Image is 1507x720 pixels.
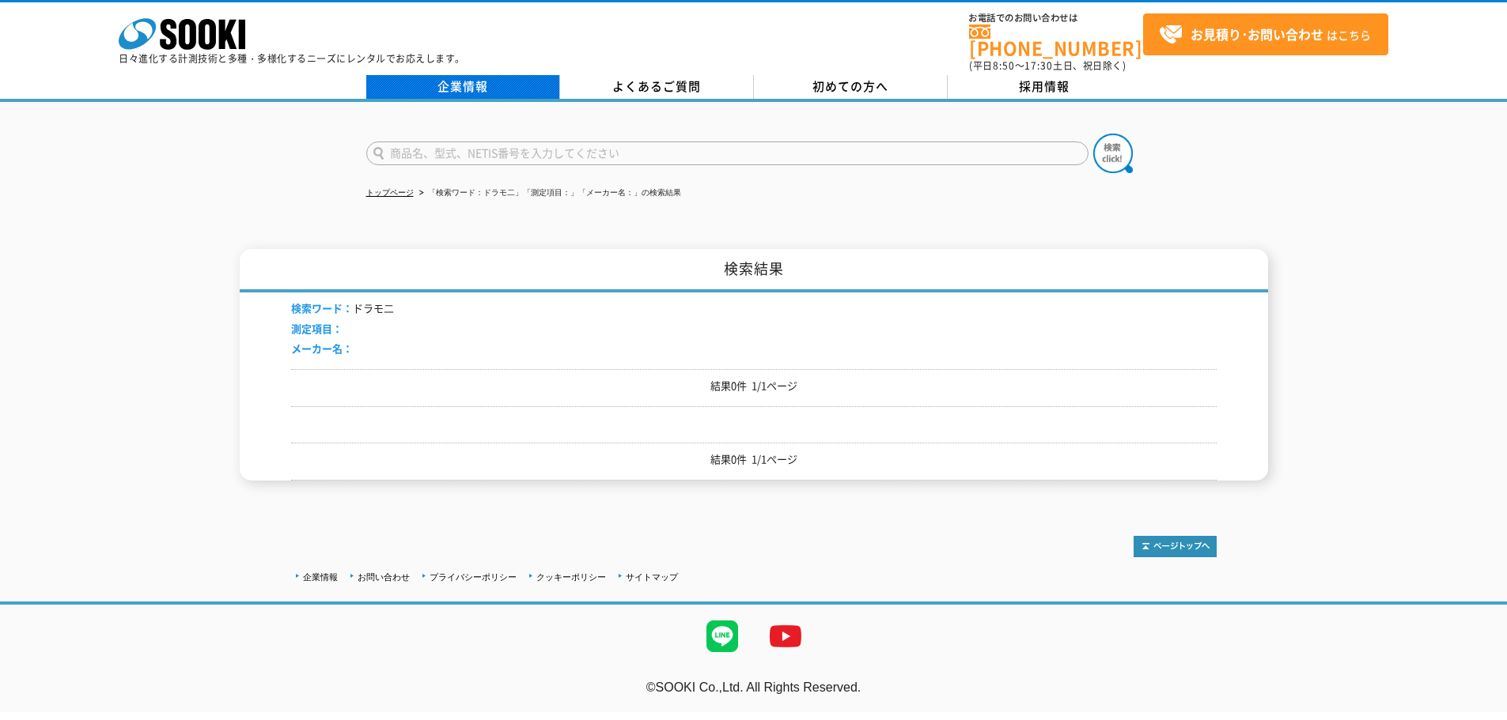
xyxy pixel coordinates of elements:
[240,249,1268,292] h1: 検索結果
[416,185,681,202] li: 「検索ワード：ドラモ二」「測定項目：」「メーカー名：」の検索結果
[119,54,465,63] p: 日々進化する計測技術と多種・多様化するニーズにレンタルでお応えします。
[754,75,948,99] a: 初めての方へ
[993,58,1015,73] span: 8:50
[430,572,517,582] a: プライバシーポリシー
[291,300,353,315] span: 検索ワード：
[969,13,1143,23] span: お電話でのお問い合わせは
[291,341,353,356] span: メーカー名：
[754,605,817,668] img: YouTube
[626,572,678,582] a: サイトマップ
[1134,536,1217,557] img: トップページへ
[291,300,394,317] li: ドラモ二
[366,75,560,99] a: 企業情報
[291,321,343,336] span: 測定項目：
[1143,13,1388,55] a: お見積り･お問い合わせはこちら
[536,572,606,582] a: クッキーポリシー
[969,58,1126,73] span: (平日 ～ 土日、祝日除く)
[366,141,1089,165] input: 商品名、型式、NETIS番号を入力してください
[969,25,1143,57] a: [PHONE_NUMBER]
[291,451,1217,468] p: 結果0件 1/1ページ
[1024,58,1053,73] span: 17:30
[291,378,1217,394] p: 結果0件 1/1ページ
[691,605,754,668] img: LINE
[1159,23,1371,47] span: はこちら
[812,77,888,95] span: 初めての方へ
[1191,25,1323,43] strong: お見積り･お問い合わせ
[948,75,1142,99] a: 採用情報
[303,572,338,582] a: 企業情報
[560,75,754,99] a: よくあるご質問
[1446,696,1507,710] a: テストMail
[366,188,414,197] a: トップページ
[1093,134,1133,173] img: btn_search.png
[358,572,410,582] a: お問い合わせ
